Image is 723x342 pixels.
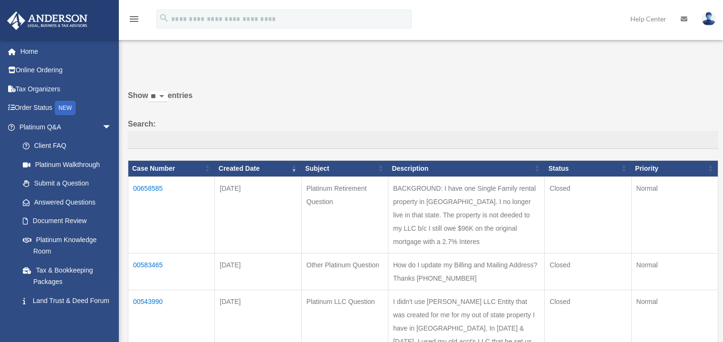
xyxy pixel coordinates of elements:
[13,291,121,310] a: Land Trust & Deed Forum
[545,176,631,253] td: Closed
[388,253,544,290] td: How do I update my Billing and Mailing Address? Thanks [PHONE_NUMBER]
[215,253,301,290] td: [DATE]
[128,89,718,112] label: Show entries
[128,253,215,290] td: 00583465
[13,155,121,174] a: Platinum Walkthrough
[545,160,631,176] th: Status: activate to sort column ascending
[388,176,544,253] td: BACKGROUND: I have one Single Family rental property in [GEOGRAPHIC_DATA]. I no longer live in th...
[702,12,716,26] img: User Pic
[13,261,121,291] a: Tax & Bookkeeping Packages
[7,42,126,61] a: Home
[215,176,301,253] td: [DATE]
[128,17,140,25] a: menu
[13,137,121,156] a: Client FAQ
[7,61,126,80] a: Online Ordering
[4,11,90,30] img: Anderson Advisors Platinum Portal
[13,193,116,212] a: Answered Questions
[128,160,215,176] th: Case Number: activate to sort column ascending
[102,117,121,137] span: arrow_drop_down
[13,230,121,261] a: Platinum Knowledge Room
[631,176,718,253] td: Normal
[128,13,140,25] i: menu
[301,253,388,290] td: Other Platinum Question
[128,117,718,149] label: Search:
[631,160,718,176] th: Priority: activate to sort column ascending
[13,310,121,329] a: Portal Feedback
[7,117,121,137] a: Platinum Q&Aarrow_drop_down
[301,160,388,176] th: Subject: activate to sort column ascending
[148,91,168,102] select: Showentries
[13,212,121,231] a: Document Review
[13,174,121,193] a: Submit a Question
[159,13,169,23] i: search
[7,79,126,98] a: Tax Organizers
[7,98,126,118] a: Order StatusNEW
[215,160,301,176] th: Created Date: activate to sort column ascending
[128,176,215,253] td: 00658585
[128,131,718,149] input: Search:
[388,160,544,176] th: Description: activate to sort column ascending
[55,101,76,115] div: NEW
[631,253,718,290] td: Normal
[545,253,631,290] td: Closed
[301,176,388,253] td: Platinum Retirement Question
